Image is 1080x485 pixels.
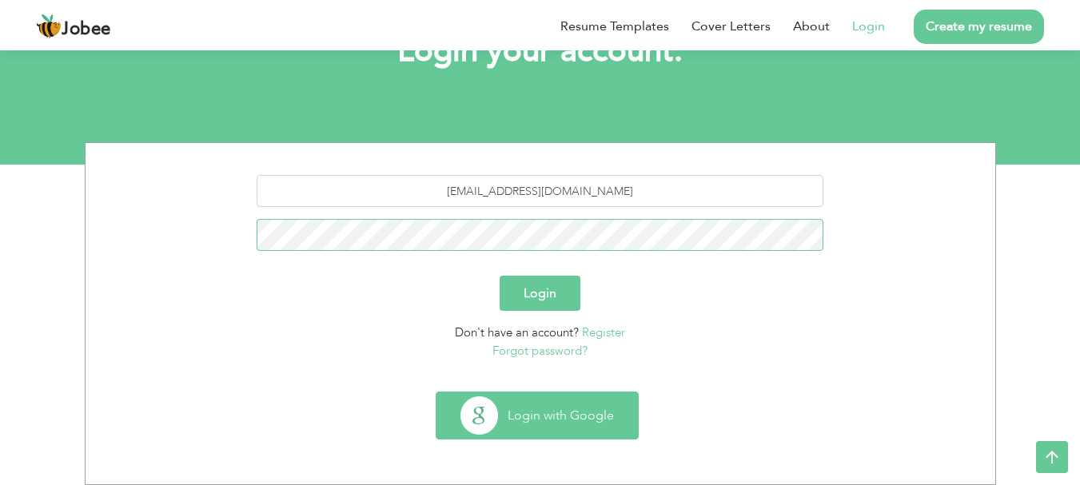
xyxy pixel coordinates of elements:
span: Jobee [62,21,111,38]
a: Resume Templates [560,17,669,36]
a: Create my resume [914,10,1044,44]
a: Cover Letters [691,17,771,36]
input: Email [257,175,823,207]
a: Login [852,17,885,36]
a: Forgot password? [492,343,588,359]
button: Login [500,276,580,311]
h1: Login your account. [109,30,972,72]
button: Login with Google [436,392,638,439]
a: About [793,17,830,36]
a: Jobee [36,14,111,39]
a: Register [582,324,625,340]
span: Don't have an account? [455,324,579,340]
img: jobee.io [36,14,62,39]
